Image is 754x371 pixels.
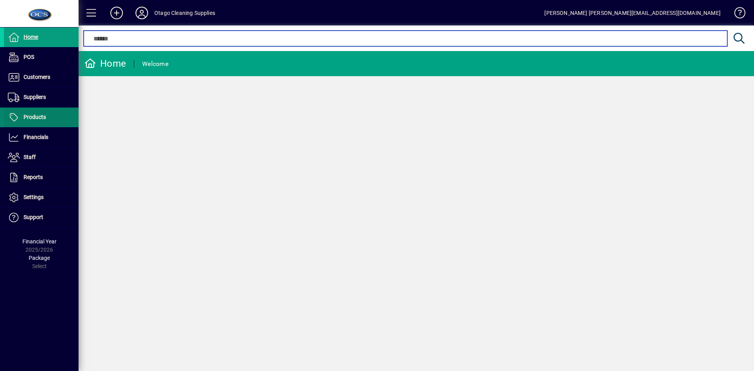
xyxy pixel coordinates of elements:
div: Otago Cleaning Supplies [154,7,215,19]
span: Settings [24,194,44,200]
a: Suppliers [4,88,79,107]
span: Products [24,114,46,120]
span: Support [24,214,43,220]
div: Welcome [142,58,168,70]
a: POS [4,48,79,67]
a: Financials [4,128,79,147]
div: Home [84,57,126,70]
a: Customers [4,68,79,87]
a: Reports [4,168,79,187]
span: Package [29,255,50,261]
span: Suppliers [24,94,46,100]
span: Home [24,34,38,40]
span: Financials [24,134,48,140]
a: Settings [4,188,79,207]
a: Products [4,108,79,127]
span: Staff [24,154,36,160]
a: Support [4,208,79,227]
a: Knowledge Base [728,2,744,27]
span: POS [24,54,34,60]
div: [PERSON_NAME] [PERSON_NAME][EMAIL_ADDRESS][DOMAIN_NAME] [544,7,721,19]
span: Financial Year [22,238,57,245]
button: Profile [129,6,154,20]
span: Customers [24,74,50,80]
span: Reports [24,174,43,180]
button: Add [104,6,129,20]
a: Staff [4,148,79,167]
